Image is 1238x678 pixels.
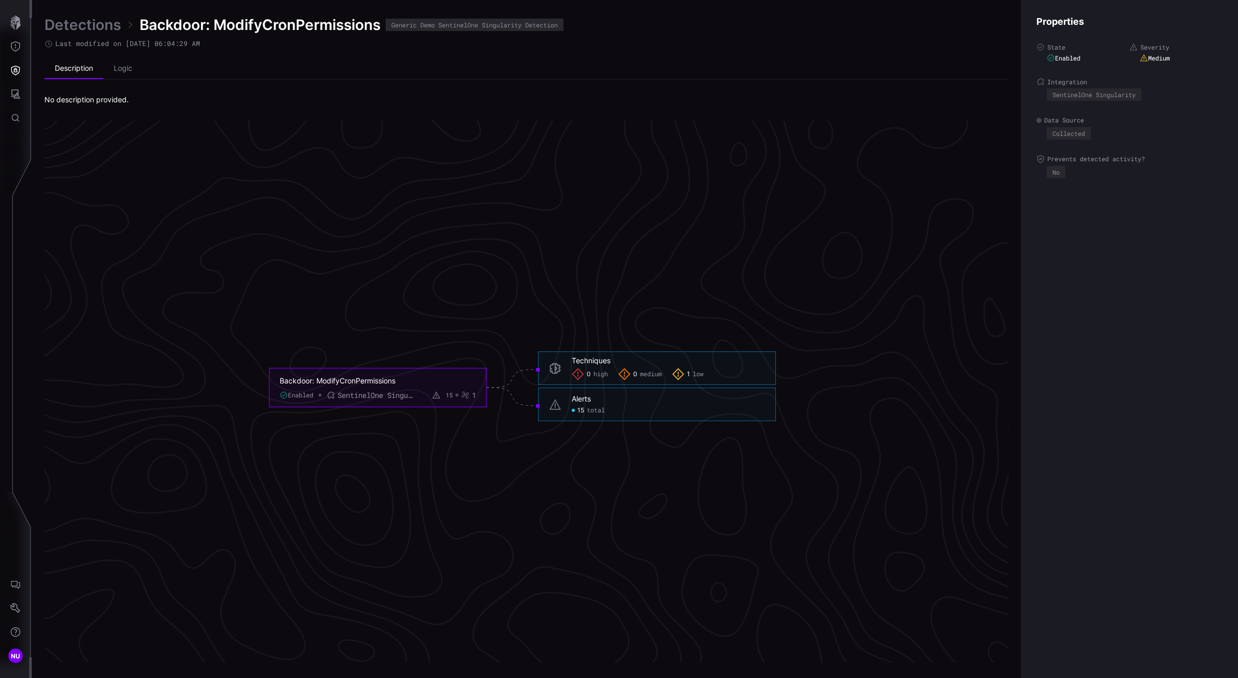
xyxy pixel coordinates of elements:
[55,39,200,48] span: Last modified on
[1036,116,1222,125] label: Data Source
[1052,169,1060,175] div: No
[140,16,380,34] span: Backdoor: ModifyCronPermissions
[446,391,453,399] div: 15
[472,390,476,399] div: 1
[1,644,30,668] button: NU
[1036,43,1129,51] label: State
[44,58,103,79] li: Description
[11,651,21,661] span: NU
[587,370,591,378] span: 0
[338,390,415,399] div: SentinelOne Singularity
[126,39,200,48] time: [DATE] 06:04:29 AM
[1052,91,1136,98] div: SentinelOne Singularity
[693,370,704,378] span: low
[587,406,605,414] span: total
[1036,16,1222,27] h4: Properties
[593,370,608,378] span: high
[1129,43,1222,51] label: Severity
[44,95,1008,104] div: No description provided.
[572,394,591,404] div: Alerts
[391,22,558,28] div: Generic Demo SentinelOne Singularity Detection
[1036,155,1222,163] label: Prevents detected activity?
[1052,130,1085,136] div: Collected
[572,356,610,365] div: Techniques
[633,370,637,378] span: 0
[1047,54,1080,62] div: Enabled
[1036,78,1222,86] label: Integration
[1140,54,1170,62] div: Medium
[640,370,662,378] span: medium
[280,391,313,399] div: Enabled
[280,376,461,385] div: Backdoor: ModifyCronPermissions
[103,58,143,79] li: Logic
[577,406,584,414] span: 15
[44,16,121,34] a: Detections
[687,370,690,378] span: 1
